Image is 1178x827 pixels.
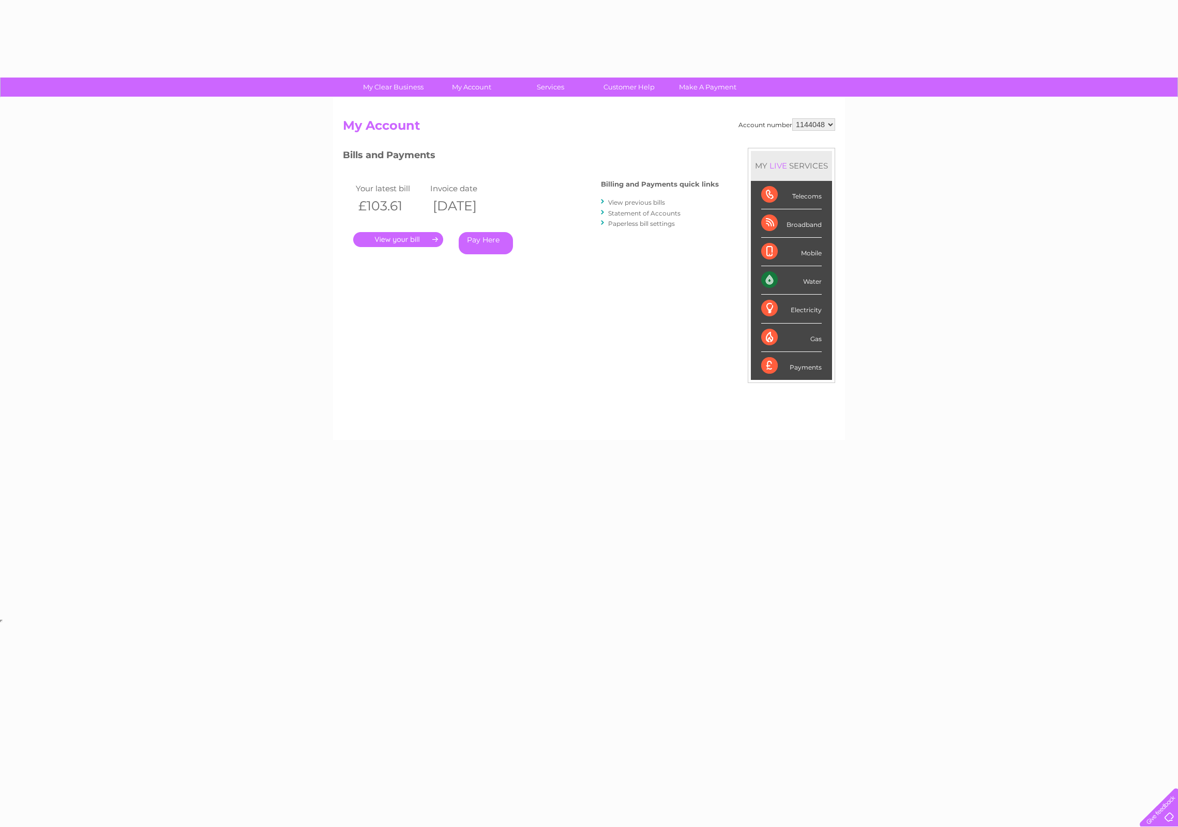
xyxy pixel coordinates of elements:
[761,238,822,266] div: Mobile
[351,78,436,97] a: My Clear Business
[353,195,428,217] th: £103.61
[761,266,822,295] div: Water
[601,180,719,188] h4: Billing and Payments quick links
[428,195,502,217] th: [DATE]
[608,209,681,217] a: Statement of Accounts
[428,181,502,195] td: Invoice date
[761,295,822,323] div: Electricity
[738,118,835,131] div: Account number
[751,151,832,180] div: MY SERVICES
[665,78,750,97] a: Make A Payment
[761,324,822,352] div: Gas
[608,220,675,227] a: Paperless bill settings
[586,78,672,97] a: Customer Help
[353,232,443,247] a: .
[459,232,513,254] a: Pay Here
[508,78,593,97] a: Services
[761,352,822,380] div: Payments
[429,78,515,97] a: My Account
[761,209,822,238] div: Broadband
[343,118,835,138] h2: My Account
[761,181,822,209] div: Telecoms
[767,161,789,171] div: LIVE
[353,181,428,195] td: Your latest bill
[608,198,665,206] a: View previous bills
[343,148,719,166] h3: Bills and Payments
